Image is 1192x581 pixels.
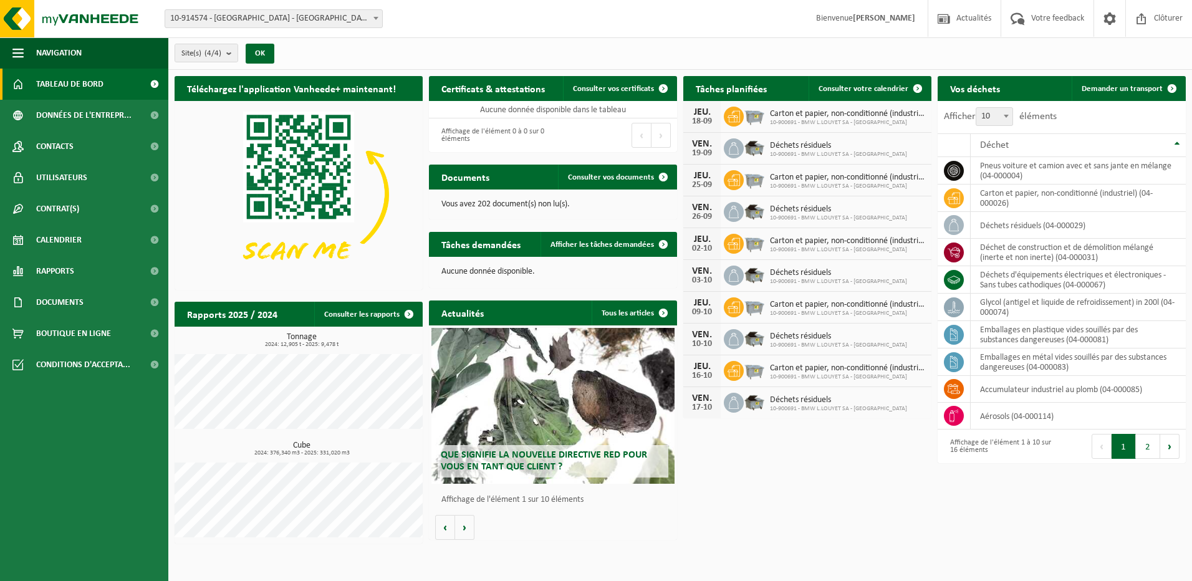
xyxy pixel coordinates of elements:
[770,373,925,381] span: 10-900691 - BMW L.LOUYET SA - [GEOGRAPHIC_DATA]
[36,37,82,69] span: Navigation
[175,101,423,287] img: Download de VHEPlus App
[744,200,765,221] img: WB-5000-GAL-GY-01
[690,362,714,372] div: JEU.
[744,391,765,412] img: WB-5000-GAL-GY-01
[435,515,455,540] button: Vorige
[690,266,714,276] div: VEN.
[971,185,1186,212] td: carton et papier, non-conditionné (industriel) (04-000026)
[651,123,671,148] button: Next
[770,395,907,405] span: Déchets résiduels
[429,76,557,100] h2: Certificats & attestations
[592,300,676,325] a: Tous les articles
[690,117,714,126] div: 18-09
[770,236,925,246] span: Carton et papier, non-conditionné (industriel)
[1112,434,1136,459] button: 1
[36,131,74,162] span: Contacts
[429,101,677,118] td: Aucune donnée disponible dans le tableau
[809,76,930,101] a: Consulter votre calendrier
[819,85,908,93] span: Consulter votre calendrier
[165,10,382,27] span: 10-914574 - LOUYET WATERLOO - WATERLOO
[690,340,714,348] div: 10-10
[770,214,907,222] span: 10-900691 - BMW L.LOUYET SA - [GEOGRAPHIC_DATA]
[632,123,651,148] button: Previous
[455,515,474,540] button: Volgende
[770,173,925,183] span: Carton et papier, non-conditionné (industriel)
[165,9,383,28] span: 10-914574 - LOUYET WATERLOO - WATERLOO
[971,376,1186,403] td: accumulateur industriel au plomb (04-000085)
[744,327,765,348] img: WB-5000-GAL-GY-01
[36,69,103,100] span: Tableau de bord
[36,287,84,318] span: Documents
[770,109,925,119] span: Carton et papier, non-conditionné (industriel)
[441,267,665,276] p: Aucune donnée disponible.
[770,300,925,310] span: Carton et papier, non-conditionné (industriel)
[690,393,714,403] div: VEN.
[204,49,221,57] count: (4/4)
[744,264,765,285] img: WB-5000-GAL-GY-01
[744,137,765,158] img: WB-5000-GAL-GY-01
[441,450,647,472] span: Que signifie la nouvelle directive RED pour vous en tant que client ?
[181,450,423,456] span: 2024: 376,340 m3 - 2025: 331,020 m3
[770,246,925,254] span: 10-900691 - BMW L.LOUYET SA - [GEOGRAPHIC_DATA]
[563,76,676,101] a: Consulter vos certificats
[971,212,1186,239] td: déchets résiduels (04-000029)
[971,239,1186,266] td: déchet de construction et de démolition mélangé (inerte et non inerte) (04-000031)
[744,295,765,317] img: WB-2500-GAL-GY-01
[181,333,423,348] h3: Tonnage
[246,44,274,64] button: OK
[36,224,82,256] span: Calendrier
[770,405,907,413] span: 10-900691 - BMW L.LOUYET SA - [GEOGRAPHIC_DATA]
[744,168,765,190] img: WB-2500-GAL-GY-01
[770,141,907,151] span: Déchets résiduels
[770,151,907,158] span: 10-900691 - BMW L.LOUYET SA - [GEOGRAPHIC_DATA]
[744,232,765,253] img: WB-2500-GAL-GY-01
[971,403,1186,430] td: aérosols (04-000114)
[980,140,1009,150] span: Déchet
[971,157,1186,185] td: pneus voiture et camion avec et sans jante en mélange (04-000004)
[431,328,675,484] a: Que signifie la nouvelle directive RED pour vous en tant que client ?
[770,183,925,190] span: 10-900691 - BMW L.LOUYET SA - [GEOGRAPHIC_DATA]
[429,232,533,256] h2: Tâches demandées
[429,300,496,325] h2: Actualités
[429,165,502,189] h2: Documents
[36,256,74,287] span: Rapports
[314,302,421,327] a: Consulter les rapports
[181,441,423,456] h3: Cube
[1136,434,1160,459] button: 2
[976,107,1013,126] span: 10
[175,44,238,62] button: Site(s)(4/4)
[441,200,665,209] p: Vous avez 202 document(s) non lu(s).
[690,372,714,380] div: 16-10
[435,122,547,149] div: Affichage de l'élément 0 à 0 sur 0 éléments
[944,433,1055,460] div: Affichage de l'élément 1 à 10 sur 16 éléments
[558,165,676,190] a: Consulter vos documents
[938,76,1012,100] h2: Vos déchets
[175,76,408,100] h2: Téléchargez l'application Vanheede+ maintenant!
[36,162,87,193] span: Utilisateurs
[690,213,714,221] div: 26-09
[1092,434,1112,459] button: Previous
[770,310,925,317] span: 10-900691 - BMW L.LOUYET SA - [GEOGRAPHIC_DATA]
[770,278,907,286] span: 10-900691 - BMW L.LOUYET SA - [GEOGRAPHIC_DATA]
[690,234,714,244] div: JEU.
[36,349,130,380] span: Conditions d'accepta...
[971,348,1186,376] td: emballages en métal vides souillés par des substances dangereuses (04-000083)
[541,232,676,257] a: Afficher les tâches demandées
[690,298,714,308] div: JEU.
[550,241,654,249] span: Afficher les tâches demandées
[944,112,1057,122] label: Afficher éléments
[690,276,714,285] div: 03-10
[971,266,1186,294] td: déchets d'équipements électriques et électroniques - Sans tubes cathodiques (04-000067)
[690,403,714,412] div: 17-10
[181,44,221,63] span: Site(s)
[690,171,714,181] div: JEU.
[770,268,907,278] span: Déchets résiduels
[36,100,132,131] span: Données de l'entrepr...
[683,76,779,100] h2: Tâches planifiées
[690,203,714,213] div: VEN.
[1082,85,1163,93] span: Demander un transport
[770,332,907,342] span: Déchets résiduels
[690,308,714,317] div: 09-10
[690,330,714,340] div: VEN.
[441,496,671,504] p: Affichage de l'élément 1 sur 10 éléments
